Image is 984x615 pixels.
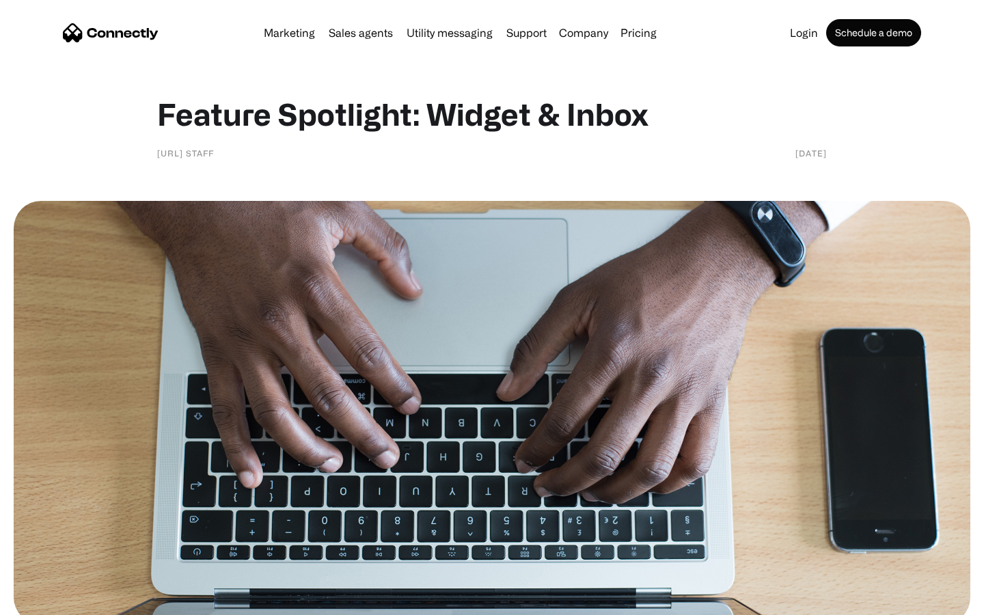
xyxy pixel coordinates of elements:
div: Company [559,23,608,42]
aside: Language selected: English [14,591,82,610]
a: Login [784,27,823,38]
div: [URL] staff [157,146,214,160]
div: [DATE] [795,146,827,160]
a: Sales agents [323,27,398,38]
a: Marketing [258,27,320,38]
a: Utility messaging [401,27,498,38]
a: Schedule a demo [826,19,921,46]
a: Support [501,27,552,38]
ul: Language list [27,591,82,610]
a: Pricing [615,27,662,38]
h1: Feature Spotlight: Widget & Inbox [157,96,827,133]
